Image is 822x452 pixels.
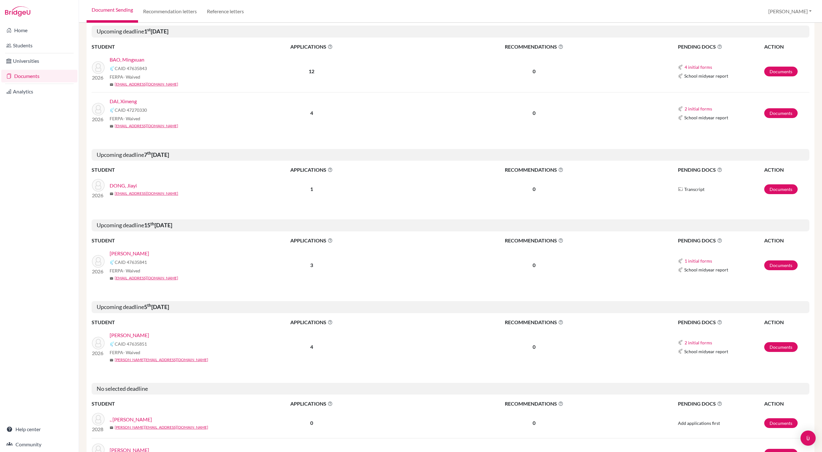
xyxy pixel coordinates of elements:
[123,116,140,121] span: - Waived
[92,425,105,433] p: 2028
[92,26,809,38] h5: Upcoming deadline
[92,43,218,51] th: STUDENT
[110,108,115,113] img: Common App logo
[1,70,77,82] a: Documents
[110,358,113,362] span: mail
[218,43,405,51] span: APPLICATIONS
[92,301,809,313] h5: Upcoming deadline
[764,166,809,174] th: ACTION
[309,68,314,74] b: 12
[92,149,809,161] h5: Upcoming deadline
[310,262,313,268] b: 3
[678,74,683,79] img: Common App logo
[218,166,405,174] span: APPLICATIONS
[764,260,798,270] a: Documents
[110,331,149,339] a: [PERSON_NAME]
[684,73,728,79] span: School midyear report
[764,43,809,51] th: ACTION
[110,349,140,356] span: FERPA
[110,66,115,71] img: Common App logo
[406,400,662,407] span: RECOMMENDATIONS
[110,83,113,86] span: mail
[92,179,105,192] img: DONG, Jiayi
[406,237,662,244] span: RECOMMENDATIONS
[123,350,140,355] span: - Waived
[406,343,662,351] p: 0
[92,116,105,123] p: 2026
[92,255,105,268] img: SINGH, Kulraj
[678,106,683,111] img: Common App logo
[144,28,168,35] b: 1 [DATE]
[218,237,405,244] span: APPLICATIONS
[310,186,313,192] b: 1
[92,219,809,231] h5: Upcoming deadline
[144,222,172,229] b: 15 [DATE]
[147,303,151,308] sup: th
[110,342,115,347] img: Common App logo
[764,67,798,76] a: Documents
[123,74,140,80] span: - Waived
[110,182,137,189] a: DONG, Jiayi
[110,115,140,122] span: FERPA
[764,108,798,118] a: Documents
[115,357,208,363] a: [PERSON_NAME][EMAIL_ADDRESS][DOMAIN_NAME]
[92,166,218,174] th: STUDENT
[1,55,77,67] a: Universities
[92,383,809,395] h5: No selected deadline
[406,261,662,269] p: 0
[115,259,147,265] span: CAID 47635841
[684,114,728,121] span: School midyear report
[678,166,764,174] span: PENDING DOCS
[406,43,662,51] span: RECOMMENDATIONS
[310,110,313,116] b: 4
[678,259,683,264] img: Common App logo
[115,275,178,281] a: [EMAIL_ADDRESS][DOMAIN_NAME]
[684,105,712,112] button: 2 initial forms
[115,123,178,129] a: [EMAIL_ADDRESS][DOMAIN_NAME]
[406,166,662,174] span: RECOMMENDATIONS
[678,187,683,192] img: Parchments logo
[115,81,178,87] a: [EMAIL_ADDRESS][DOMAIN_NAME]
[678,267,683,272] img: Common App logo
[406,185,662,193] p: 0
[678,237,764,244] span: PENDING DOCS
[144,303,169,310] b: 5 [DATE]
[115,107,147,113] span: CAID 47270330
[678,65,683,70] img: Common App logo
[92,236,218,245] th: STUDENT
[92,400,218,408] th: STUDENT
[678,115,683,120] img: Common App logo
[150,221,154,226] sup: th
[115,425,208,430] a: [PERSON_NAME][EMAIL_ADDRESS][DOMAIN_NAME]
[115,341,147,347] span: CAID 47635851
[110,426,113,430] span: mail
[110,416,152,423] a: ., [PERSON_NAME]
[115,65,147,72] span: CAID 47635843
[110,260,115,265] img: Common App logo
[684,186,704,193] span: Transcript
[678,340,683,345] img: Common App logo
[218,400,405,407] span: APPLICATIONS
[678,400,764,407] span: PENDING DOCS
[1,85,77,98] a: Analytics
[1,39,77,52] a: Students
[684,266,728,273] span: School midyear report
[92,413,105,425] img: ., Bhanuja
[92,192,105,199] p: 2026
[310,420,313,426] b: 0
[684,339,712,346] button: 2 initial forms
[92,268,105,275] p: 2026
[678,43,764,51] span: PENDING DOCS
[678,318,764,326] span: PENDING DOCS
[406,68,662,75] p: 0
[92,74,105,81] p: 2026
[147,151,151,156] sup: th
[678,420,720,426] span: Add applications first
[801,431,816,446] div: Open Intercom Messenger
[406,318,662,326] span: RECOMMENDATIONS
[764,236,809,245] th: ACTION
[764,318,809,326] th: ACTION
[92,349,105,357] p: 2026
[110,56,144,63] a: BAO, Mingxuan
[764,400,809,408] th: ACTION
